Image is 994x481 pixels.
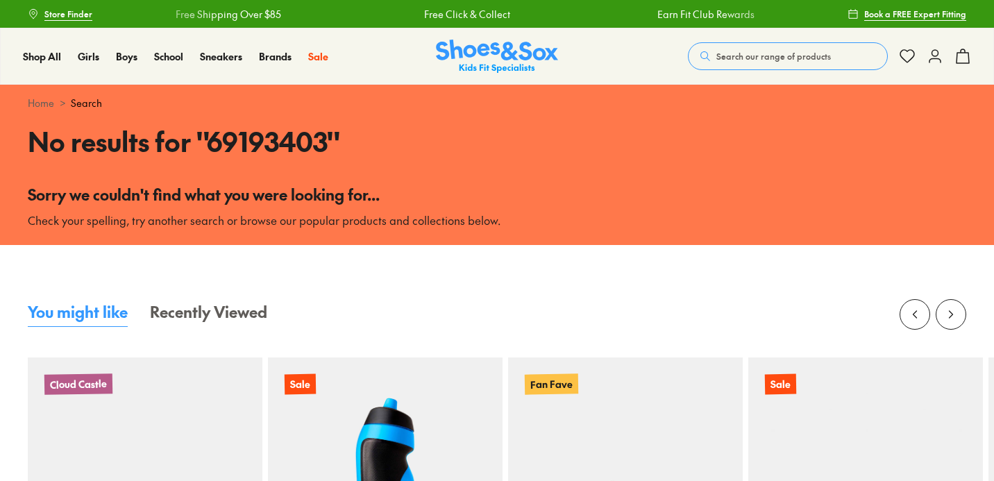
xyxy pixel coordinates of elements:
[28,301,128,327] button: You might like
[78,49,99,63] span: Girls
[154,49,183,63] span: School
[653,7,750,22] a: Earn Fit Club Rewards
[436,40,558,74] a: Shoes & Sox
[308,49,328,64] a: Sale
[28,1,92,26] a: Store Finder
[525,373,578,394] p: Fan Fave
[71,96,102,110] span: Search
[259,49,292,64] a: Brands
[150,301,267,327] button: Recently Viewed
[200,49,242,63] span: Sneakers
[28,96,966,110] div: >
[28,96,54,110] a: Home
[420,7,506,22] a: Free Click & Collect
[23,49,61,64] a: Shop All
[28,121,966,161] h1: No results for " 69193403 "
[285,374,316,395] p: Sale
[44,373,112,395] p: Cloud Castle
[848,1,966,26] a: Book a FREE Expert Fitting
[154,49,183,64] a: School
[765,374,796,395] p: Sale
[688,42,888,70] button: Search our range of products
[864,8,966,20] span: Book a FREE Expert Fitting
[259,49,292,63] span: Brands
[23,49,61,63] span: Shop All
[308,49,328,63] span: Sale
[436,40,558,74] img: SNS_Logo_Responsive.svg
[716,50,831,62] span: Search our range of products
[116,49,137,64] a: Boys
[200,49,242,64] a: Sneakers
[28,183,966,206] p: Sorry we couldn't find what you were looking for...
[78,49,99,64] a: Girls
[116,49,137,63] span: Boys
[171,7,277,22] a: Free Shipping Over $85
[28,212,966,228] p: Check your spelling, try another search or browse our popular products and collections below.
[44,8,92,20] span: Store Finder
